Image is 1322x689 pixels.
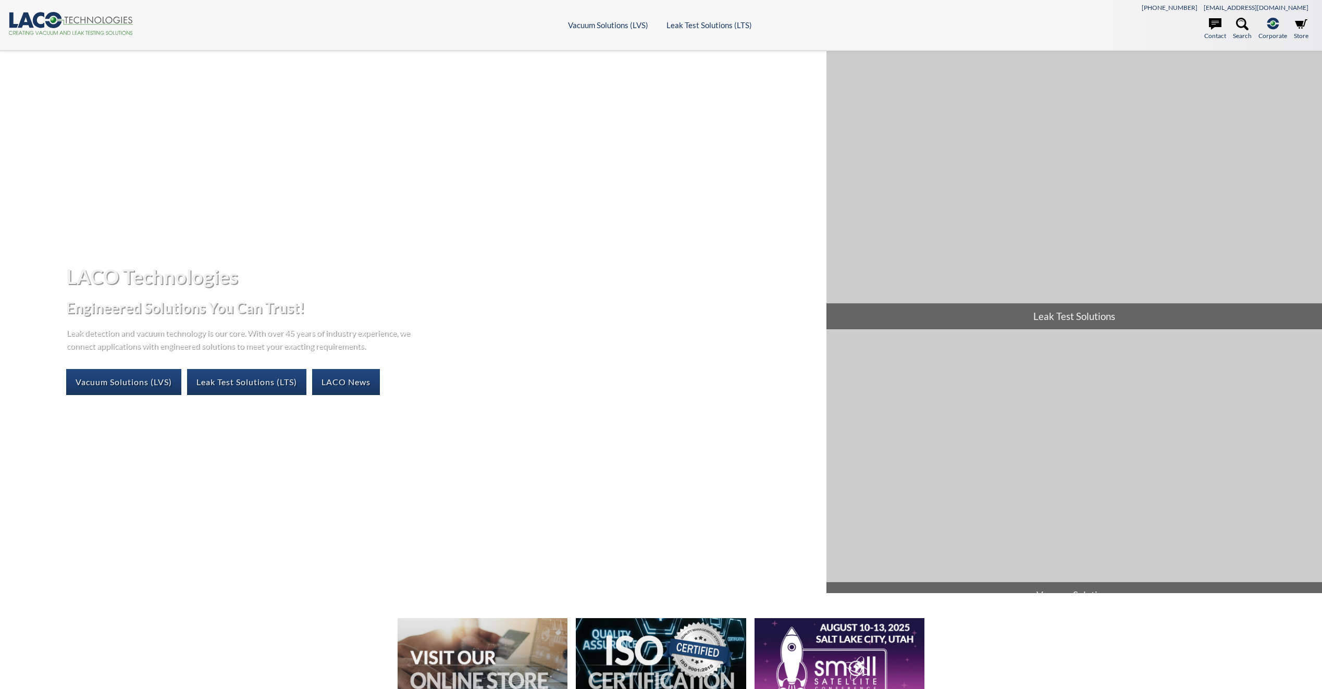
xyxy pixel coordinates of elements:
a: [PHONE_NUMBER] [1142,4,1197,11]
a: Vacuum Solutions (LVS) [66,369,181,395]
a: Leak Test Solutions [826,51,1322,329]
a: Contact [1204,18,1226,41]
span: Leak Test Solutions [826,303,1322,329]
h2: Engineered Solutions You Can Trust! [66,298,818,317]
a: Leak Test Solutions (LTS) [187,369,306,395]
h1: LACO Technologies [66,264,818,289]
a: LACO News [312,369,380,395]
a: Store [1294,18,1308,41]
p: Leak detection and vacuum technology is our core. With over 45 years of industry experience, we c... [66,326,415,352]
a: Vacuum Solutions [826,330,1322,608]
a: Vacuum Solutions (LVS) [568,20,648,30]
span: Vacuum Solutions [826,582,1322,608]
a: [EMAIL_ADDRESS][DOMAIN_NAME] [1204,4,1308,11]
span: Corporate [1258,31,1287,41]
a: Leak Test Solutions (LTS) [666,20,752,30]
a: Search [1233,18,1252,41]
